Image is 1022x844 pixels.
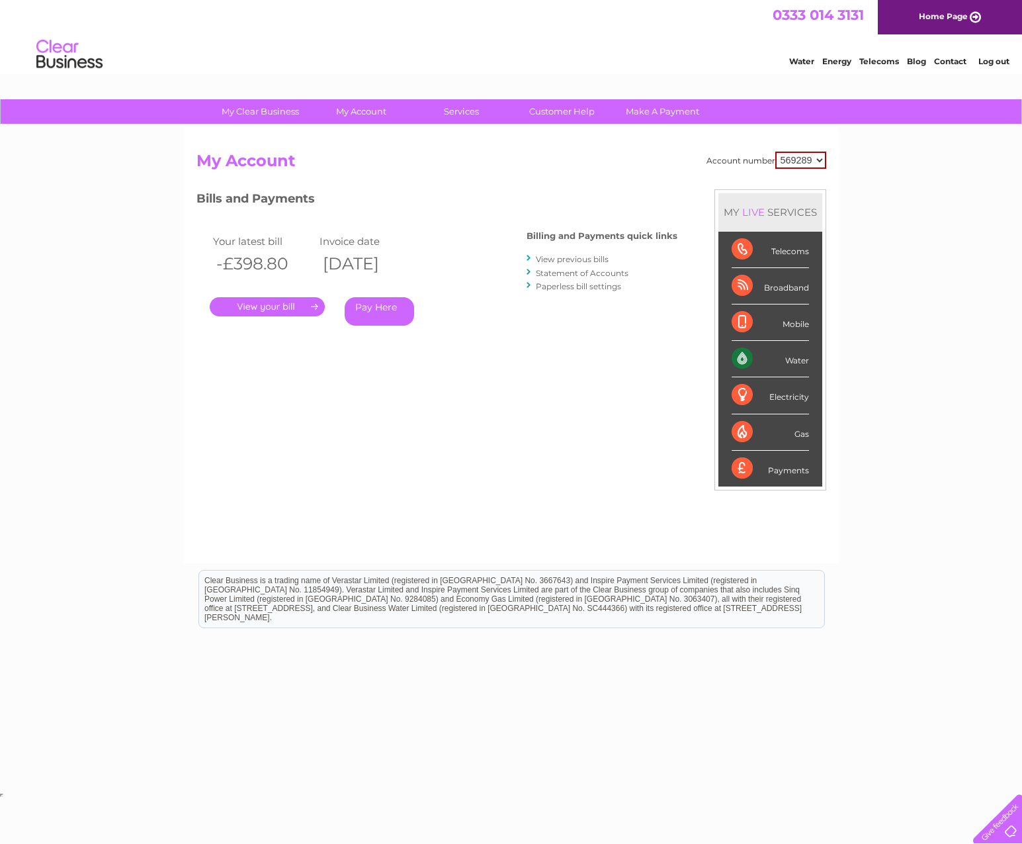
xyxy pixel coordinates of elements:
a: Energy [822,56,851,66]
a: Contact [934,56,966,66]
div: Clear Business is a trading name of Verastar Limited (registered in [GEOGRAPHIC_DATA] No. 3667643... [199,7,824,64]
h4: Billing and Payments quick links [527,231,677,241]
th: -£398.80 [210,250,316,277]
div: Gas [732,414,809,451]
h3: Bills and Payments [196,189,677,212]
a: Make A Payment [608,99,717,124]
div: Payments [732,451,809,487]
a: My Clear Business [206,99,315,124]
a: View previous bills [536,254,609,264]
div: LIVE [740,206,767,218]
a: Log out [978,56,1009,66]
div: Electricity [732,377,809,414]
td: Invoice date [316,232,423,250]
img: logo.png [36,34,103,75]
div: Mobile [732,305,809,341]
a: 0333 014 3131 [773,7,864,23]
a: Statement of Accounts [536,268,628,278]
div: Water [732,341,809,377]
a: . [210,297,325,316]
a: Paperless bill settings [536,281,621,291]
a: My Account [306,99,415,124]
td: Your latest bill [210,232,316,250]
div: Account number [706,152,826,169]
a: Pay Here [345,297,414,326]
th: [DATE] [316,250,423,277]
a: Water [789,56,814,66]
a: Customer Help [507,99,617,124]
a: Services [407,99,516,124]
a: Telecoms [859,56,899,66]
div: Telecoms [732,232,809,268]
div: Broadband [732,268,809,305]
div: MY SERVICES [718,193,822,231]
h2: My Account [196,152,826,177]
a: Blog [907,56,926,66]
